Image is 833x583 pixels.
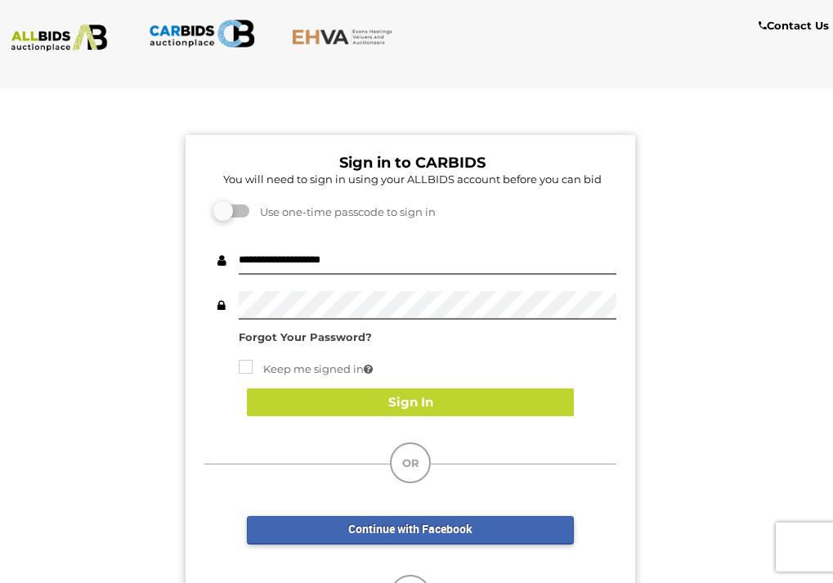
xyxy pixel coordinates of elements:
b: Contact Us [759,19,829,32]
img: CARBIDS.com.au [149,16,255,51]
a: Continue with Facebook [247,516,574,545]
label: Keep me signed in [239,360,373,379]
button: Sign In [247,388,574,417]
img: ALLBIDS.com.au [6,25,112,52]
img: EHVA.com.au [292,29,398,45]
h5: You will need to sign in using your ALLBIDS account before you can bid [208,173,616,185]
span: Use one-time passcode to sign in [252,205,436,218]
a: Contact Us [759,16,833,35]
a: Forgot Your Password? [239,330,372,343]
b: Sign in to CARBIDS [339,154,486,172]
div: OR [390,442,431,483]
